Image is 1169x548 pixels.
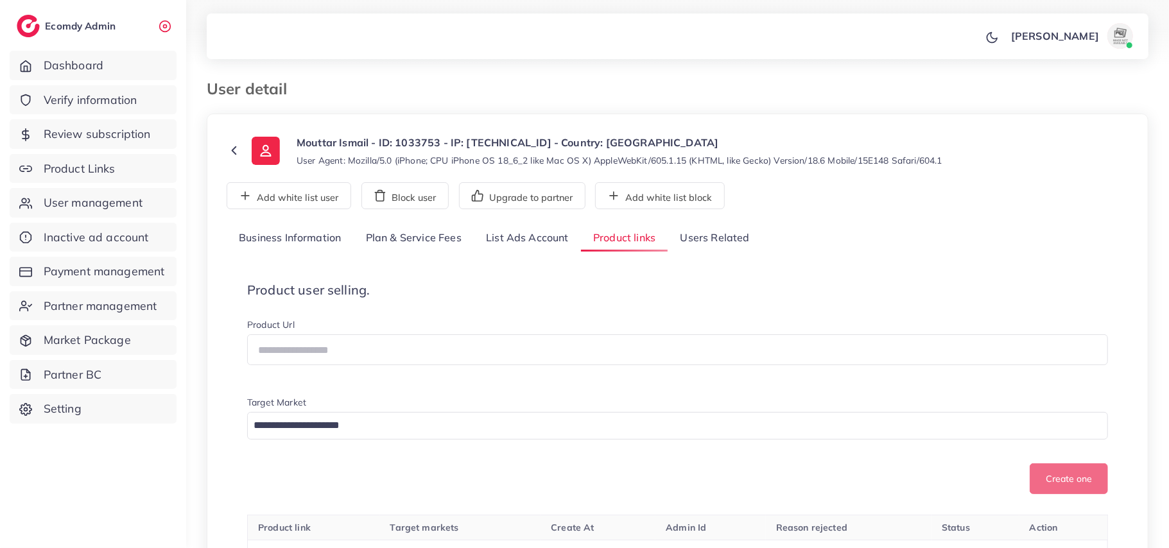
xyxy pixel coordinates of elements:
[10,223,177,252] a: Inactive ad account
[44,126,151,142] span: Review subscription
[17,15,40,37] img: logo
[361,182,449,209] button: Block user
[10,119,177,149] a: Review subscription
[247,412,1108,440] div: Search for option
[10,51,177,80] a: Dashboard
[10,154,177,184] a: Product Links
[581,225,668,252] a: Product links
[10,394,177,424] a: Setting
[10,325,177,355] a: Market Package
[1004,23,1138,49] a: [PERSON_NAME]avatar
[44,92,137,108] span: Verify information
[44,263,165,280] span: Payment management
[551,522,594,533] span: Create At
[44,57,103,74] span: Dashboard
[44,298,157,314] span: Partner management
[44,160,116,177] span: Product Links
[390,522,459,533] span: Target markets
[297,154,942,167] small: User Agent: Mozilla/5.0 (iPhone; CPU iPhone OS 18_6_2 like Mac OS X) AppleWebKit/605.1.15 (KHTML,...
[10,360,177,390] a: Partner BC
[227,182,351,209] button: Add white list user
[297,135,942,150] p: Mouttar Ismail - ID: 1033753 - IP: [TECHNICAL_ID] - Country: [GEOGRAPHIC_DATA]
[44,332,131,348] span: Market Package
[10,291,177,321] a: Partner management
[1030,522,1058,533] span: Action
[10,257,177,286] a: Payment management
[247,318,295,331] label: Product Url
[44,400,82,417] span: Setting
[227,225,354,252] a: Business Information
[595,182,725,209] button: Add white list block
[258,522,311,533] span: Product link
[44,366,102,383] span: Partner BC
[247,282,1108,298] h4: Product user selling.
[17,15,119,37] a: logoEcomdy Admin
[354,225,474,252] a: Plan & Service Fees
[666,522,706,533] span: Admin Id
[45,20,119,32] h2: Ecomdy Admin
[207,80,297,98] h3: User detail
[942,522,970,533] span: Status
[247,396,306,409] label: Target Market
[10,85,177,115] a: Verify information
[1107,23,1133,49] img: avatar
[1030,463,1108,494] button: Create one
[252,137,280,165] img: ic-user-info.36bf1079.svg
[459,182,585,209] button: Upgrade to partner
[668,225,761,252] a: Users Related
[44,194,143,211] span: User management
[1011,28,1099,44] p: [PERSON_NAME]
[776,522,847,533] span: Reason rejected
[474,225,581,252] a: List Ads Account
[249,416,1091,436] input: Search for option
[10,188,177,218] a: User management
[44,229,149,246] span: Inactive ad account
